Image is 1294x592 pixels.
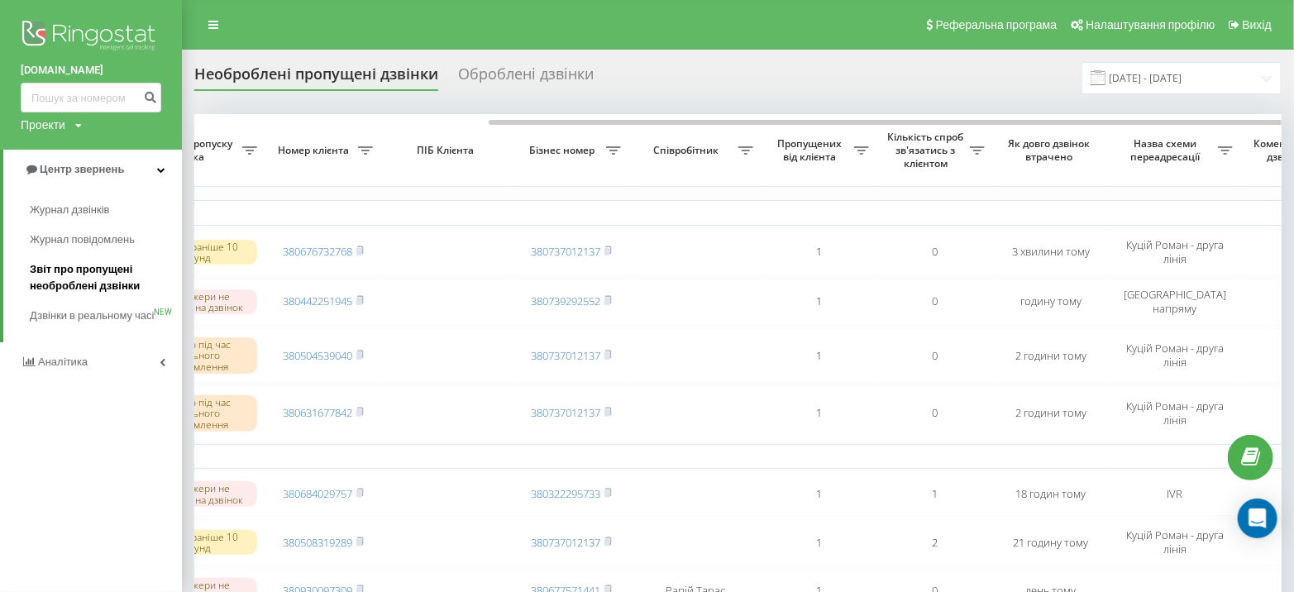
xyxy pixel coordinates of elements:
[522,144,606,157] span: Бізнес номер
[993,229,1109,275] td: 3 хвилини тому
[531,294,600,308] a: 380739292552
[283,535,352,550] a: 380508319289
[30,225,182,255] a: Журнал повідомлень
[283,294,352,308] a: 380442251945
[1109,328,1241,383] td: Куцій Роман - друга лінія
[133,337,257,374] div: Скинуто під час вітального повідомлення
[877,386,993,441] td: 0
[30,261,174,294] span: Звіт про пропущені необроблені дзвінки
[30,232,135,248] span: Журнал повідомлень
[762,279,877,325] td: 1
[993,519,1109,566] td: 21 годину тому
[531,348,600,363] a: 380737012137
[762,229,877,275] td: 1
[531,486,600,501] a: 380322295733
[762,386,877,441] td: 1
[936,18,1058,31] span: Реферальна програма
[21,17,161,58] img: Ringostat logo
[3,150,182,189] a: Центр звернень
[133,481,257,506] div: Менеджери не відповіли на дзвінок
[637,144,738,157] span: Співробітник
[1006,137,1096,163] span: Як довго дзвінок втрачено
[877,328,993,383] td: 0
[133,395,257,432] div: Скинуто під час вітального повідомлення
[993,386,1109,441] td: 2 години тому
[1086,18,1215,31] span: Налаштування профілю
[283,244,352,259] a: 380676732768
[1109,472,1241,516] td: IVR
[21,83,161,112] input: Пошук за номером
[194,65,438,91] div: Необроблені пропущені дзвінки
[531,244,600,259] a: 380737012137
[274,144,358,157] span: Номер клієнта
[886,131,970,169] span: Кількість спроб зв'язатись з клієнтом
[531,535,600,550] a: 380737012137
[1109,229,1241,275] td: Куцій Роман - друга лінія
[30,301,182,331] a: Дзвінки в реальному часіNEW
[770,137,854,163] span: Пропущених від клієнта
[531,405,600,420] a: 380737012137
[283,405,352,420] a: 380631677842
[38,356,88,368] span: Аналiтика
[458,65,594,91] div: Оброблені дзвінки
[30,255,182,301] a: Звіт про пропущені необроблені дзвінки
[283,348,352,363] a: 380504539040
[30,195,182,225] a: Журнал дзвінків
[877,229,993,275] td: 0
[762,472,877,516] td: 1
[283,486,352,501] a: 380684029757
[133,240,257,265] div: Скинуто раніше 10 секунд
[762,519,877,566] td: 1
[877,519,993,566] td: 2
[133,289,257,314] div: Менеджери не відповіли на дзвінок
[1109,519,1241,566] td: Куцій Роман - друга лінія
[877,472,993,516] td: 1
[993,279,1109,325] td: годину тому
[30,202,109,218] span: Журнал дзвінків
[762,328,877,383] td: 1
[1243,18,1272,31] span: Вихід
[21,117,65,133] div: Проекти
[1109,386,1241,441] td: Куцій Роман - друга лінія
[993,472,1109,516] td: 18 годин тому
[993,328,1109,383] td: 2 години тому
[877,279,993,325] td: 0
[395,144,499,157] span: ПІБ Клієнта
[30,308,154,324] span: Дзвінки в реальному часі
[1117,137,1218,163] span: Назва схеми переадресації
[133,530,257,555] div: Скинуто раніше 10 секунд
[1238,499,1277,538] div: Open Intercom Messenger
[21,62,161,79] a: [DOMAIN_NAME]
[1109,279,1241,325] td: [GEOGRAPHIC_DATA] напряму
[40,163,124,175] span: Центр звернень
